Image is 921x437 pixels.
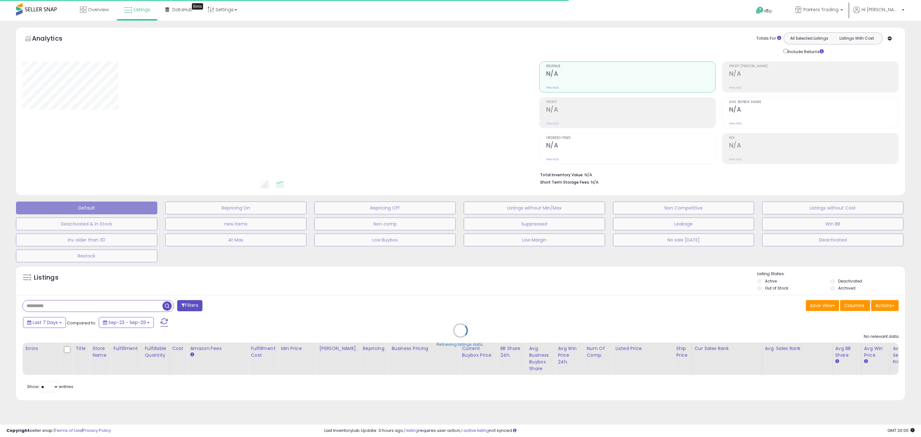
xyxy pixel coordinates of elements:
[729,65,898,68] span: Profit [PERSON_NAME]
[464,202,605,214] button: Listings without Min/Max
[32,34,75,44] h5: Analytics
[437,342,484,347] div: Retrieving listings data..
[546,86,559,90] small: Prev: N/A
[729,157,742,161] small: Prev: N/A
[613,234,754,246] button: No sale [DATE]
[546,100,715,104] span: Profit
[546,70,715,79] h2: N/A
[546,122,559,125] small: Prev: N/A
[464,218,605,230] button: Suppressed
[546,142,715,150] h2: N/A
[779,48,831,55] div: Include Returns
[729,86,742,90] small: Prev: N/A
[546,106,715,115] h2: N/A
[729,142,898,150] h2: N/A
[546,157,559,161] small: Prev: N/A
[762,218,903,230] button: Win BB
[16,202,157,214] button: Default
[540,179,590,185] b: Short Term Storage Fees:
[314,234,456,246] button: Low Buybox
[853,6,904,21] a: Hi [PERSON_NAME]
[165,234,307,246] button: At Max
[729,106,898,115] h2: N/A
[613,218,754,230] button: Leakage
[785,34,833,43] button: All Selected Listings
[756,36,781,42] div: Totals For
[165,218,307,230] button: new items
[546,136,715,140] span: Ordered Items
[540,172,584,178] b: Total Inventory Value:
[762,234,903,246] button: Deactivated
[803,6,838,13] span: Parkers Trading
[756,6,764,14] i: Get Help
[751,2,785,21] a: Help
[729,100,898,104] span: Avg. Buybox Share
[464,234,605,246] button: Low Margin
[16,218,157,230] button: Deactivated & In Stock
[88,6,109,13] span: Overview
[172,6,193,13] span: DataHub
[729,70,898,79] h2: N/A
[16,250,157,262] button: Restock
[762,202,903,214] button: Listings without Cost
[314,218,456,230] button: Non comp
[729,136,898,140] span: ROI
[165,202,307,214] button: Repricing On
[16,234,157,246] button: Inv older than 30
[314,202,456,214] button: Repricing Off
[729,122,742,125] small: Prev: N/A
[613,202,754,214] button: Non Competitive
[540,171,894,178] li: N/A
[833,34,880,43] button: Listings With Cost
[192,3,203,10] div: Tooltip anchor
[764,8,772,14] span: Help
[862,6,900,13] span: Hi [PERSON_NAME]
[591,179,599,185] span: N/A
[134,6,150,13] span: Listings
[546,65,715,68] span: Revenue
